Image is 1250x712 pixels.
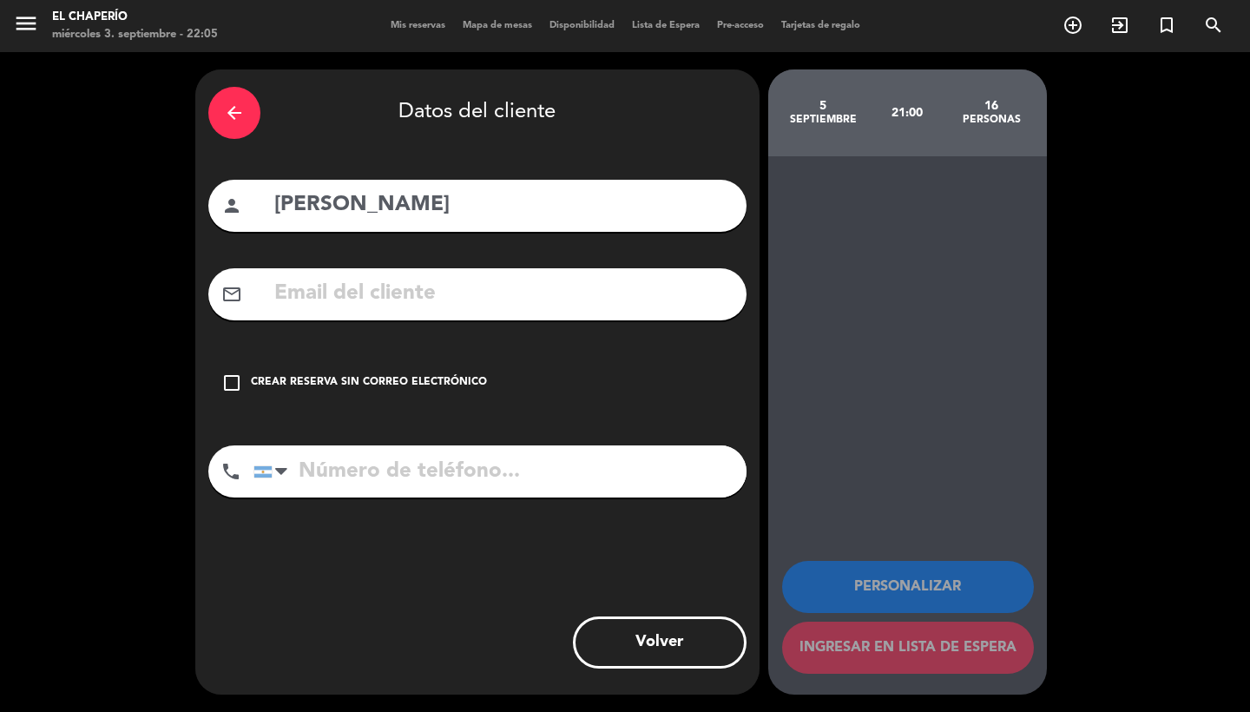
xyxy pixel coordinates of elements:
[52,9,218,26] div: El Chaperío
[1062,15,1083,36] i: add_circle_outline
[253,445,747,498] input: Número de teléfono...
[781,113,865,127] div: septiembre
[208,82,747,143] div: Datos del cliente
[221,372,242,393] i: check_box_outline_blank
[220,461,241,482] i: phone
[781,99,865,113] div: 5
[950,113,1034,127] div: personas
[773,21,869,30] span: Tarjetas de regalo
[13,10,39,43] button: menu
[782,561,1034,613] button: Personalizar
[950,99,1034,113] div: 16
[221,284,242,305] i: mail_outline
[573,616,747,669] button: Volver
[1203,15,1224,36] i: search
[251,374,487,392] div: Crear reserva sin correo electrónico
[782,622,1034,674] button: Ingresar en lista de espera
[541,21,623,30] span: Disponibilidad
[623,21,708,30] span: Lista de Espera
[52,26,218,43] div: miércoles 3. septiembre - 22:05
[1156,15,1177,36] i: turned_in_not
[1109,15,1130,36] i: exit_to_app
[221,195,242,216] i: person
[454,21,541,30] span: Mapa de mesas
[224,102,245,123] i: arrow_back
[708,21,773,30] span: Pre-acceso
[273,276,734,312] input: Email del cliente
[865,82,950,143] div: 21:00
[13,10,39,36] i: menu
[382,21,454,30] span: Mis reservas
[254,446,294,497] div: Argentina: +54
[273,188,734,223] input: Nombre del cliente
